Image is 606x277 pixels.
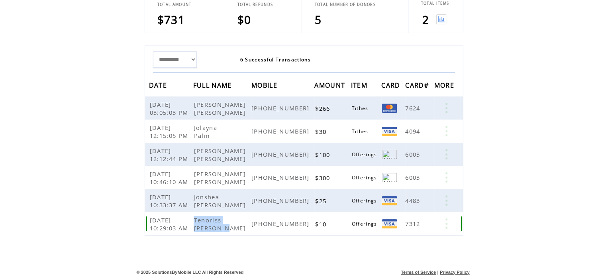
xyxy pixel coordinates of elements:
[434,79,456,94] span: MORE
[150,100,190,116] span: [DATE] 03:05:03 PM
[436,14,446,24] img: View graph
[237,2,273,7] span: TOTAL REFUNDS
[193,79,233,94] span: FULL NAME
[405,79,431,94] span: CARD#
[405,83,431,88] a: CARD#
[240,56,311,63] span: 6 Successful Transactions
[251,150,312,158] span: [PHONE_NUMBER]
[251,79,279,94] span: MOBILE
[194,100,247,116] span: [PERSON_NAME] [PERSON_NAME]
[381,79,402,94] span: CARD
[194,170,247,186] span: [PERSON_NAME] [PERSON_NAME]
[405,173,422,181] span: 6003
[437,270,438,275] span: |
[314,79,347,94] span: AMOUNT
[405,104,422,112] span: 7624
[351,83,369,88] a: ITEM
[315,128,328,136] span: $30
[251,104,312,112] span: [PHONE_NUMBER]
[405,220,422,228] span: 7312
[150,124,190,139] span: [DATE] 12:15:05 PM
[351,151,379,158] span: Offerings
[422,12,429,27] span: 2
[137,270,244,275] span: © 2025 SolutionsByMobile LLC All Rights Reserved
[251,196,312,204] span: [PHONE_NUMBER]
[440,270,470,275] a: Privacy Policy
[382,196,397,205] img: Visa
[194,193,247,209] span: Jonshea [PERSON_NAME]
[150,216,190,232] span: [DATE] 10:29:03 AM
[157,2,192,7] span: TOTAL AMOUNT
[251,173,312,181] span: [PHONE_NUMBER]
[315,174,332,182] span: $300
[315,197,328,205] span: $25
[150,147,190,163] span: [DATE] 12:12:44 PM
[314,83,347,88] a: AMOUNT
[193,83,233,88] a: FULL NAME
[315,151,332,159] span: $100
[194,147,247,163] span: [PERSON_NAME] [PERSON_NAME]
[405,150,422,158] span: 6003
[194,124,217,139] span: Jolayna Palm
[381,83,402,88] a: CARD
[237,12,251,27] span: $0
[382,219,397,228] img: Visa
[351,79,369,94] span: ITEM
[251,83,279,88] a: MOBILE
[315,104,332,112] span: $266
[382,150,397,159] img: AMEX
[382,104,397,113] img: Mastercard
[351,197,379,204] span: Offerings
[149,83,169,88] a: DATE
[150,170,190,186] span: [DATE] 10:46:10 AM
[251,220,312,228] span: [PHONE_NUMBER]
[251,127,312,135] span: [PHONE_NUMBER]
[194,216,247,232] span: Tenoriss [PERSON_NAME]
[315,220,328,228] span: $10
[150,193,190,209] span: [DATE] 10:33:37 AM
[421,1,449,6] span: TOTAL ITEMS
[405,196,422,204] span: 4483
[382,173,397,182] img: AMEX
[382,127,397,136] img: VISA
[401,270,436,275] a: Terms of Service
[351,105,370,112] span: Tithes
[351,220,379,227] span: Offerings
[314,12,321,27] span: 5
[149,79,169,94] span: DATE
[314,2,375,7] span: TOTAL NUMBER OF DONORS
[405,127,422,135] span: 4094
[351,128,370,135] span: Tithes
[351,174,379,181] span: Offerings
[157,12,185,27] span: $731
